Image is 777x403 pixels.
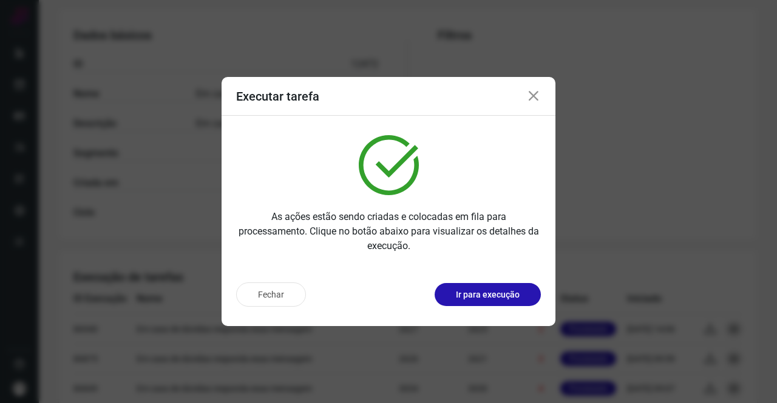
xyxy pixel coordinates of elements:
button: Ir para execução [435,283,541,306]
p: As ações estão sendo criadas e colocadas em fila para processamento. Clique no botão abaixo para ... [236,210,541,253]
button: Fechar [236,282,306,307]
img: verified.svg [359,135,419,195]
p: Ir para execução [456,288,520,301]
h3: Executar tarefa [236,89,319,104]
